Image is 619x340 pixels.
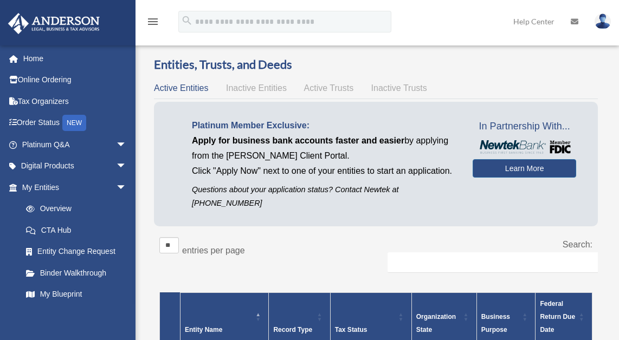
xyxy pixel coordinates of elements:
[15,262,138,284] a: Binder Walkthrough
[416,313,456,334] span: Organization State
[154,56,598,73] h3: Entities, Trusts, and Deeds
[185,326,222,334] span: Entity Name
[8,155,143,177] a: Digital Productsarrow_drop_down
[116,155,138,178] span: arrow_drop_down
[335,326,367,334] span: Tax Status
[8,48,143,69] a: Home
[192,183,456,210] p: Questions about your application status? Contact Newtek at [PHONE_NUMBER]
[8,90,143,112] a: Tax Organizers
[146,15,159,28] i: menu
[182,246,245,255] label: entries per page
[146,19,159,28] a: menu
[481,313,510,334] span: Business Purpose
[181,15,193,27] i: search
[116,134,138,156] span: arrow_drop_down
[15,284,138,305] a: My Blueprint
[8,134,143,155] a: Platinum Q&Aarrow_drop_down
[473,159,576,178] a: Learn More
[371,83,427,93] span: Inactive Trusts
[192,118,456,133] p: Platinum Member Exclusive:
[473,118,576,135] span: In Partnership With...
[563,240,592,249] label: Search:
[192,136,404,145] span: Apply for business bank accounts faster and easier
[192,164,456,179] p: Click "Apply Now" next to one of your entities to start an application.
[8,112,143,134] a: Order StatusNEW
[15,198,132,220] a: Overview
[595,14,611,29] img: User Pic
[15,241,138,263] a: Entity Change Request
[116,176,138,199] span: arrow_drop_down
[540,300,575,334] span: Federal Return Due Date
[226,83,287,93] span: Inactive Entities
[304,83,354,93] span: Active Trusts
[5,13,103,34] img: Anderson Advisors Platinum Portal
[8,69,143,91] a: Online Ordering
[154,83,208,93] span: Active Entities
[192,133,456,164] p: by applying from the [PERSON_NAME] Client Portal.
[273,326,312,334] span: Record Type
[478,140,571,154] img: NewtekBankLogoSM.png
[8,176,138,198] a: My Entitiesarrow_drop_down
[15,219,138,241] a: CTA Hub
[62,115,86,131] div: NEW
